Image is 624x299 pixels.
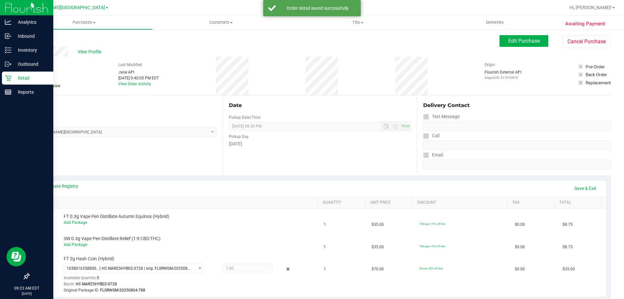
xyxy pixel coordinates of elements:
span: 1 [324,222,326,228]
span: FT 2g Hash Coin (Hybrid) [64,256,114,262]
a: Deliveries [426,16,563,29]
span: Hi, [PERSON_NAME]! [569,5,612,10]
span: 1038016358800902 [67,266,99,271]
div: Pre-Order [586,63,605,70]
span: $0.00 [515,266,525,272]
a: Add Package [64,220,87,225]
input: Format: (999) 999-9999 [423,141,611,150]
label: Pickup Date/Time [229,115,260,120]
span: 5 [97,276,99,280]
a: Save & Exit [570,183,601,194]
div: Delivery Contact [423,102,611,109]
button: Cancel Purchase [562,35,611,48]
div: Location [29,102,217,109]
div: Order detail saved successfully [279,5,356,11]
span: Original Package ID: [64,288,99,292]
a: Unit Price [370,200,410,205]
p: Inventory [11,46,50,54]
span: Tills [290,20,426,25]
a: Total [559,200,599,205]
div: Jane API [118,69,159,75]
span: Edit Purchase [508,38,540,44]
span: $0.00 [515,222,525,228]
inline-svg: Reports [5,89,11,95]
inline-svg: Analytics [5,19,11,25]
span: $70.00 [371,266,384,272]
div: [DATE] 9:40:05 PM EDT [118,75,159,81]
span: Customers [153,20,289,25]
label: Origin [485,62,495,68]
span: FT 0.3g Vape Pen Distillate Autumn Equinox (Hybrid) [64,213,169,220]
span: $8.75 [563,244,573,250]
button: Edit Purchase [500,35,548,47]
p: Analytics [11,18,50,26]
inline-svg: Outbound [5,61,11,67]
a: Tills [289,16,426,29]
span: Deliveries [477,20,513,25]
input: Format: (999) 999-9999 [423,121,611,131]
a: Quantity [323,200,362,205]
div: Back Order [586,71,607,78]
label: Text Message [423,112,460,121]
iframe: Resource center [6,247,26,266]
span: 75dvape: 75% off line [419,222,445,225]
inline-svg: Inventory [5,47,11,53]
a: Tax [512,200,552,205]
span: Purchases [16,20,152,25]
div: Replacement [586,79,611,86]
span: FLSRWGM-20250804-788 [100,288,145,292]
p: Inbound [11,32,50,40]
a: Purchases [16,16,152,29]
div: [DATE] [229,141,411,147]
span: HC-MAR25HYB02-0728 [76,282,117,286]
span: $0.00 [515,244,525,250]
a: View State Registry [39,183,78,189]
a: Customers [152,16,289,29]
p: Original ID: 317070870 [485,75,521,80]
span: Awaiting Payment [565,20,605,28]
div: Available Quantity: [64,273,210,286]
span: $35.00 [371,222,384,228]
div: Date [229,102,411,109]
label: Last Modified [118,62,142,68]
span: View Profile [78,48,104,55]
p: Reports [11,88,50,96]
a: SKU [38,200,315,205]
span: select [194,264,202,273]
span: 1 [324,266,326,272]
inline-svg: Retail [5,75,11,81]
span: 75dvape: 75% off line [419,245,445,248]
span: Batch: [64,282,75,286]
a: View Order Activity [118,82,151,86]
span: SW 0.3g Vape Pen Distillate Relief (1:9 CBD:THC) [64,236,161,242]
p: Retail [11,74,50,82]
label: Pickup Day [229,134,249,140]
span: ( HC-MAR25HYB02-0728 | orig: FLSRWGM-20250804-788 ) [99,266,192,271]
span: $8.75 [563,222,573,228]
inline-svg: Inbound [5,33,11,39]
p: [DATE] [3,291,50,296]
p: Outbound [11,60,50,68]
span: $35.00 [563,266,575,272]
span: 1 [324,244,326,250]
p: 09:23 AM EDT [3,285,50,291]
span: [PERSON_NAME][GEOGRAPHIC_DATA] [25,5,105,10]
a: Add Package [64,242,87,247]
a: Discount [417,200,504,205]
div: Flourish External API [485,69,521,80]
span: $35.00 [371,244,384,250]
label: Email [423,150,443,160]
span: 50coin: 50% off line [419,267,443,270]
label: Call [423,131,439,141]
